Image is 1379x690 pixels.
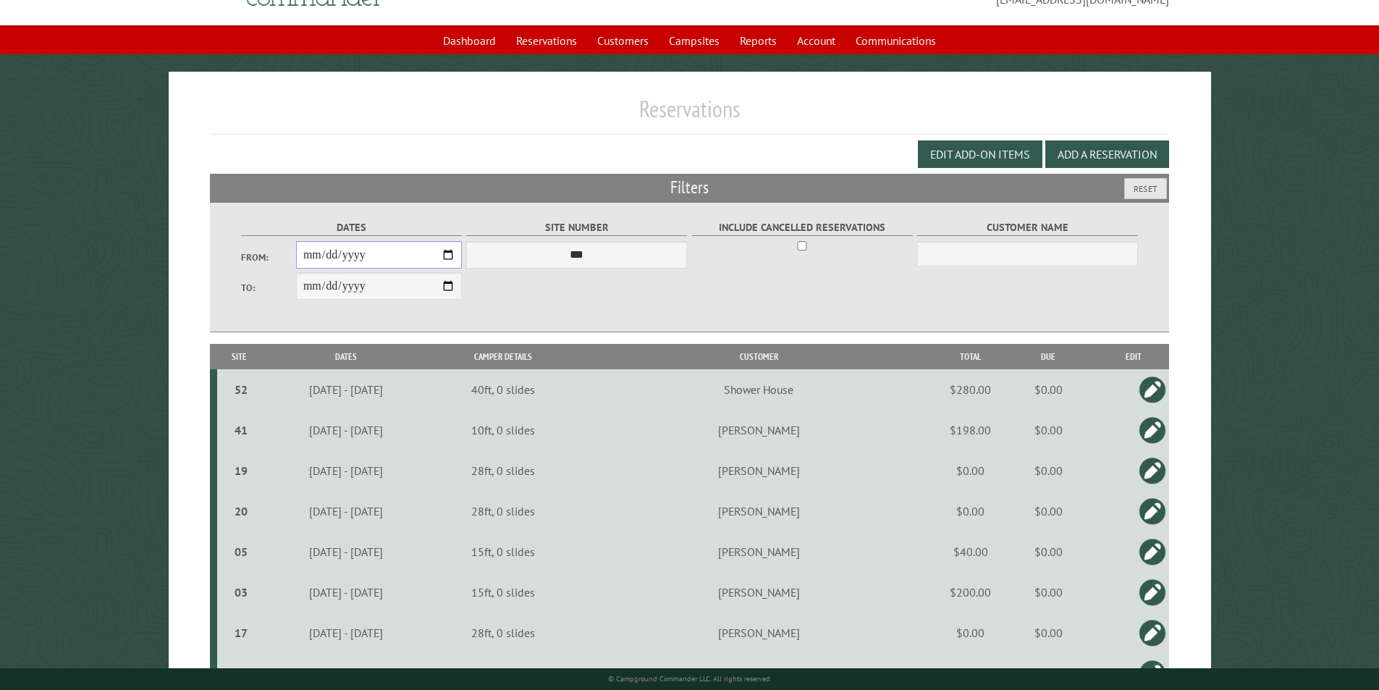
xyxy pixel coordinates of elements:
[430,613,576,653] td: 28ft, 0 slides
[241,251,296,264] label: From:
[430,344,576,369] th: Camper Details
[430,410,576,450] td: 10ft, 0 slides
[942,531,1000,572] td: $40.00
[942,410,1000,450] td: $198.00
[430,369,576,410] td: 40ft, 0 slides
[466,219,687,236] label: Site Number
[210,95,1170,135] h1: Reservations
[575,369,941,410] td: Shower House
[223,463,260,478] div: 19
[1000,344,1097,369] th: Due
[264,544,427,559] div: [DATE] - [DATE]
[942,572,1000,613] td: $200.00
[575,450,941,491] td: [PERSON_NAME]
[264,423,427,437] div: [DATE] - [DATE]
[942,491,1000,531] td: $0.00
[575,344,941,369] th: Customer
[264,626,427,640] div: [DATE] - [DATE]
[264,382,427,397] div: [DATE] - [DATE]
[1000,572,1097,613] td: $0.00
[847,27,945,54] a: Communications
[264,504,427,518] div: [DATE] - [DATE]
[223,544,260,559] div: 05
[575,531,941,572] td: [PERSON_NAME]
[507,27,586,54] a: Reservations
[223,626,260,640] div: 17
[942,613,1000,653] td: $0.00
[942,450,1000,491] td: $0.00
[788,27,844,54] a: Account
[1000,531,1097,572] td: $0.00
[1000,613,1097,653] td: $0.00
[264,585,427,599] div: [DATE] - [DATE]
[731,27,785,54] a: Reports
[430,531,576,572] td: 15ft, 0 slides
[430,572,576,613] td: 15ft, 0 slides
[223,666,260,681] div: 18
[942,369,1000,410] td: $280.00
[262,344,430,369] th: Dates
[1045,140,1169,168] button: Add a Reservation
[942,344,1000,369] th: Total
[575,572,941,613] td: [PERSON_NAME]
[575,613,941,653] td: [PERSON_NAME]
[608,674,772,683] small: © Campground Commander LLC. All rights reserved.
[223,504,260,518] div: 20
[918,140,1042,168] button: Edit Add-on Items
[1124,178,1167,199] button: Reset
[575,410,941,450] td: [PERSON_NAME]
[430,450,576,491] td: 28ft, 0 slides
[223,585,260,599] div: 03
[241,219,462,236] label: Dates
[264,666,427,681] div: [DATE] - [DATE]
[1000,410,1097,450] td: $0.00
[1000,369,1097,410] td: $0.00
[660,27,728,54] a: Campsites
[223,423,260,437] div: 41
[217,344,262,369] th: Site
[264,463,427,478] div: [DATE] - [DATE]
[589,27,657,54] a: Customers
[430,491,576,531] td: 28ft, 0 slides
[210,174,1170,201] h2: Filters
[575,491,941,531] td: [PERSON_NAME]
[1000,491,1097,531] td: $0.00
[241,281,296,295] label: To:
[1097,344,1169,369] th: Edit
[1000,450,1097,491] td: $0.00
[692,219,913,236] label: Include Cancelled Reservations
[917,219,1138,236] label: Customer Name
[223,382,260,397] div: 52
[434,27,505,54] a: Dashboard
